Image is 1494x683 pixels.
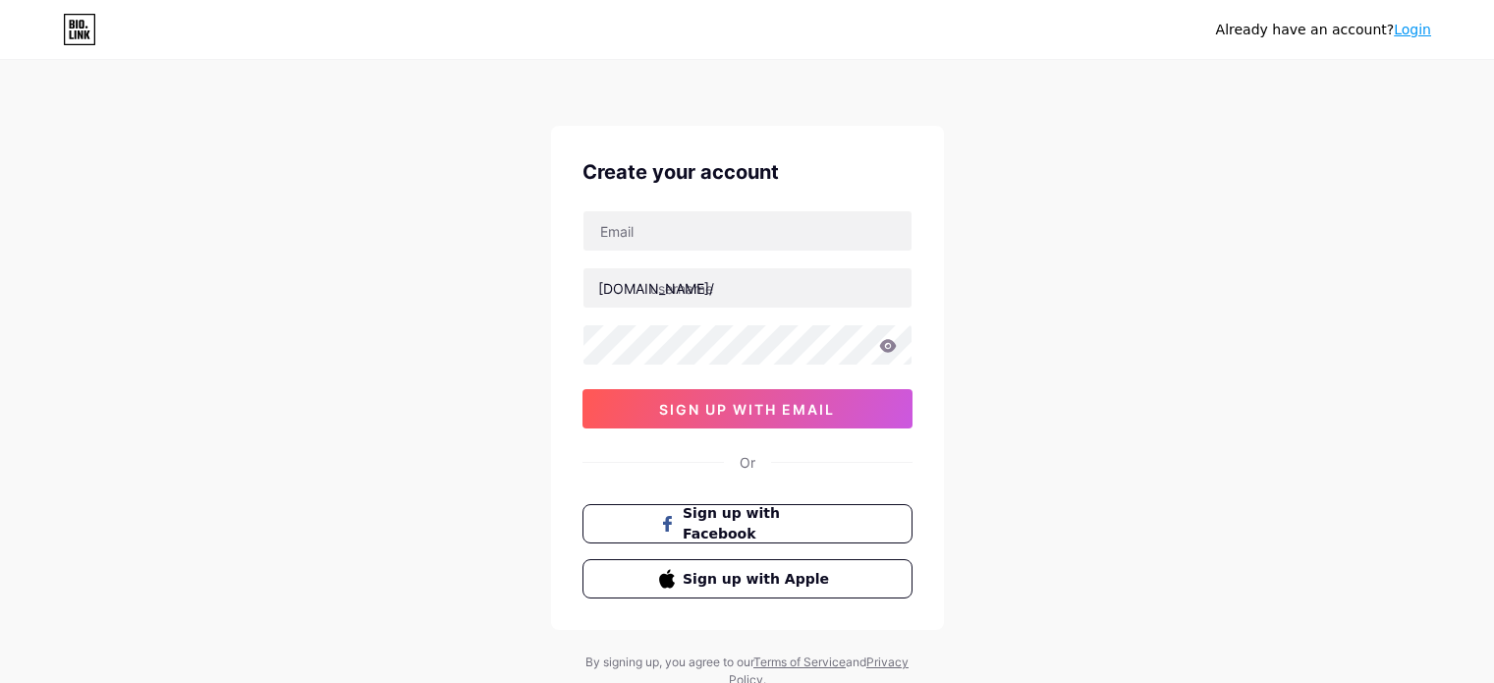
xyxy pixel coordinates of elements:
input: username [583,268,912,308]
a: Login [1394,22,1431,37]
div: Create your account [582,157,913,187]
div: [DOMAIN_NAME]/ [598,278,714,299]
span: Sign up with Facebook [683,503,835,544]
button: Sign up with Apple [582,559,913,598]
input: Email [583,211,912,251]
a: Terms of Service [753,655,846,669]
div: Already have an account? [1216,20,1431,40]
button: sign up with email [582,389,913,428]
span: sign up with email [659,401,835,418]
span: Sign up with Apple [683,569,835,590]
div: Or [740,452,755,473]
button: Sign up with Facebook [582,504,913,543]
